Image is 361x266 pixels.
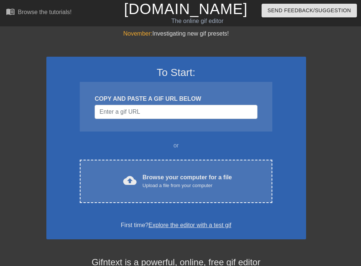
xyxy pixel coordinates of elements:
[66,141,287,150] div: or
[46,29,306,38] div: Investigating new gif presets!
[18,9,72,15] div: Browse the tutorials!
[142,173,232,189] div: Browse your computer for a file
[124,17,270,26] div: The online gif editor
[6,7,72,19] a: Browse the tutorials!
[124,1,247,17] a: [DOMAIN_NAME]
[95,105,257,119] input: Username
[148,222,231,228] a: Explore the editor with a test gif
[56,66,296,79] h3: To Start:
[123,174,137,187] span: cloud_upload
[56,221,296,230] div: First time?
[95,94,257,103] div: COPY AND PASTE A GIF URL BELOW
[142,182,232,189] div: Upload a file from your computer
[123,30,152,37] span: November:
[6,7,15,16] span: menu_book
[262,4,357,17] button: Send Feedback/Suggestion
[268,6,351,15] span: Send Feedback/Suggestion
